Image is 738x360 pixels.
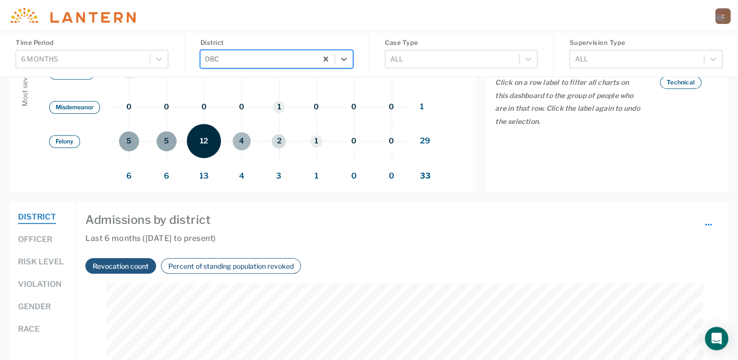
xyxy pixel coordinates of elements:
p: Click on a row label to filter all charts on this dashboard to the group of people who are in tha... [495,76,643,128]
span: 1 [298,170,335,182]
button: Gender [18,301,51,314]
button: 0 [160,101,173,113]
h4: Admissions by district [85,211,718,229]
button: District [18,211,56,224]
img: Lantern [8,8,136,24]
div: Technical [660,76,701,89]
button: 5 [119,131,139,151]
button: 1 [273,101,285,113]
span: 6 [110,170,148,182]
button: 0 [385,101,398,113]
span: 1 [420,102,424,111]
h4: Case Type [385,38,538,47]
button: 0 [123,101,135,113]
button: 2 [272,134,286,148]
div: 08C [200,51,317,67]
button: ... [698,211,718,232]
span: 6 [148,170,185,182]
button: Officer [18,234,52,246]
button: 4 [233,132,251,150]
button: 12 [187,124,221,158]
button: Percent of standing population revoked [165,260,297,272]
h4: Time Period [16,38,168,47]
button: Revocation count [90,260,152,272]
button: 0 [385,135,398,147]
button: 1 [310,135,322,147]
span: 33 [420,171,431,180]
button: 0 [236,101,248,113]
span: 0 [335,170,373,182]
button: 0 [348,135,360,147]
button: Violation [18,279,61,291]
button: Felony [49,135,80,148]
span: 13 [185,170,223,182]
div: Open Intercom Messenger [705,327,728,350]
span: 4 [223,170,260,182]
button: Risk level [18,256,64,269]
button: Race [18,323,40,336]
span: ... [705,214,712,228]
h4: District [200,38,353,47]
a: C [715,8,731,24]
button: Misdemeanor [49,101,100,114]
span: 3 [260,170,298,182]
span: 29 [420,136,430,145]
h6: Last 6 months ([DATE] to present) [85,233,718,254]
button: 0 [310,101,322,113]
button: 0 [348,101,360,113]
button: 0 [198,101,210,113]
span: 0 [373,170,410,182]
h4: Supervision Type [569,38,722,47]
button: 5 [157,131,177,151]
